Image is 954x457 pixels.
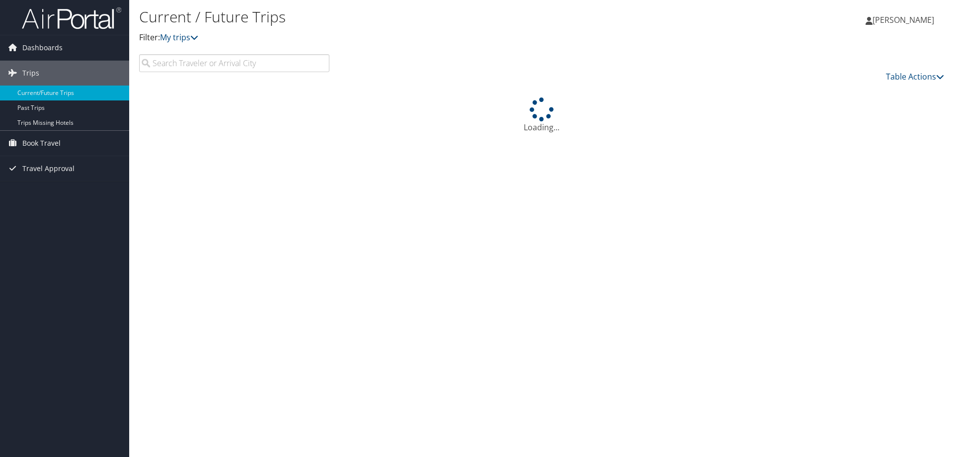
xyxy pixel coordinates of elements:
span: Travel Approval [22,156,75,181]
a: [PERSON_NAME] [866,5,944,35]
a: Table Actions [886,71,944,82]
a: My trips [160,32,198,43]
p: Filter: [139,31,676,44]
span: [PERSON_NAME] [873,14,934,25]
img: airportal-logo.png [22,6,121,30]
h1: Current / Future Trips [139,6,676,27]
span: Trips [22,61,39,86]
span: Dashboards [22,35,63,60]
div: Loading... [139,97,944,133]
input: Search Traveler or Arrival City [139,54,329,72]
span: Book Travel [22,131,61,156]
